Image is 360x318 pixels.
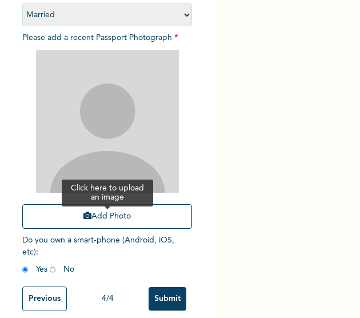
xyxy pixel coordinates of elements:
[22,287,67,311] input: Previous
[149,287,186,311] input: Submit
[67,293,149,305] div: 4 / 4
[36,50,179,193] img: Crop
[22,204,193,229] button: Add Photo
[22,236,174,273] span: Do you own a smart-phone (Android, iOS, etc) : Yes No
[22,34,193,234] span: Please add a recent Passport Photograph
